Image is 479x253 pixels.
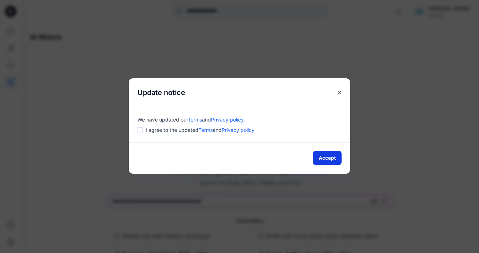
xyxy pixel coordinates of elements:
a: Terms [198,127,213,133]
span: and [213,127,222,133]
button: Close [333,86,346,99]
span: and [202,116,211,123]
span: I agree to the updated [146,126,254,134]
a: Terms [188,116,202,123]
button: Accept [313,151,342,165]
a: Privacy policy [222,127,254,133]
div: We have updated our . [137,116,342,123]
h5: Update notice [129,78,194,107]
a: Privacy policy [211,116,243,123]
